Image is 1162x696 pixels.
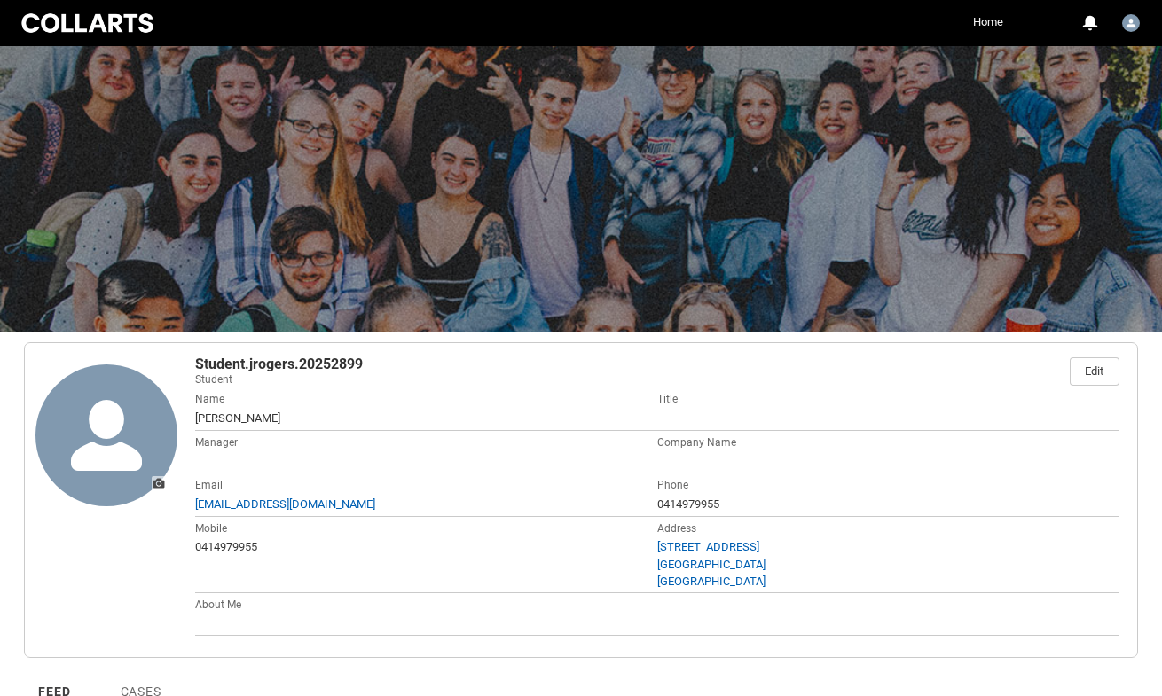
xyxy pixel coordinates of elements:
[657,573,1119,590] div: [GEOGRAPHIC_DATA]
[657,556,1119,574] div: [GEOGRAPHIC_DATA]
[657,522,696,535] span: Address
[35,364,177,506] a: Update Photo
[195,598,241,611] span: About Me
[657,538,1119,556] div: [STREET_ADDRESS]
[195,371,1066,387] p: Student
[195,357,363,371] span: Student.jrogers.20252899
[657,436,736,449] span: Company Name
[195,479,223,491] span: Email
[195,540,257,553] span: 0414979955
[195,497,375,511] a: [EMAIL_ADDRESS][DOMAIN_NAME]
[1118,7,1144,35] button: User Profile Student.jrogers.20252899
[657,393,678,405] span: Title
[195,436,238,449] span: Manager
[195,411,280,425] span: [PERSON_NAME]
[1085,358,1103,385] div: Edit
[195,393,224,405] span: Name
[969,9,1008,35] a: Home
[1122,14,1140,32] img: Student.jrogers.20252899
[657,479,688,491] span: Phone
[195,522,227,535] span: Mobile
[657,538,1119,590] a: [STREET_ADDRESS][GEOGRAPHIC_DATA][GEOGRAPHIC_DATA]
[657,497,719,511] span: 0414979955
[1071,358,1118,385] a: Edit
